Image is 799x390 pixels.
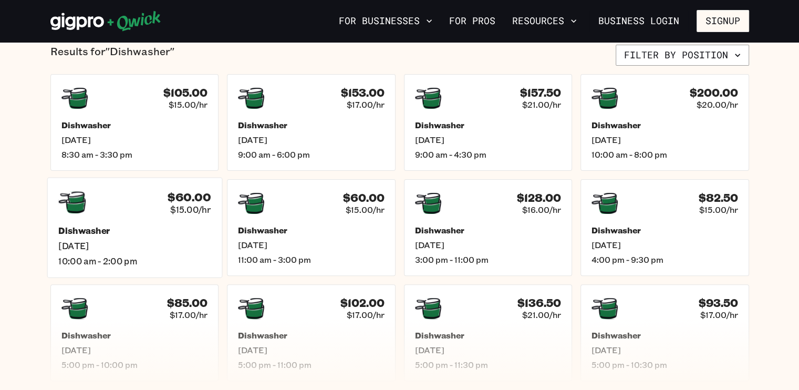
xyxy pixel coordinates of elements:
button: Filter by position [616,45,749,66]
span: [DATE] [61,135,208,145]
h4: $136.50 [517,296,561,310]
h4: $105.00 [163,86,207,99]
h4: $85.00 [167,296,207,310]
span: 5:00 pm - 10:00 pm [61,360,208,370]
span: [DATE] [415,135,562,145]
span: 11:00 am - 3:00 pm [238,254,385,265]
span: $17.00/hr [170,310,207,320]
h5: Dishwasher [61,120,208,130]
a: $157.50$21.00/hrDishwasher[DATE]9:00 am - 4:30 pm [404,74,573,171]
p: Results for "Dishwasher" [50,45,174,66]
a: $82.50$15.00/hrDishwasher[DATE]4:00 pm - 9:30 pm [580,179,749,276]
h5: Dishwasher [238,330,385,341]
span: 3:00 pm - 11:00 pm [415,254,562,265]
h4: $93.50 [699,296,738,310]
h5: Dishwasher [58,225,211,236]
span: [DATE] [592,345,738,355]
a: $60.00$15.00/hrDishwasher[DATE]10:00 am - 2:00 pm [47,177,222,278]
span: 10:00 am - 2:00 pm [58,255,211,266]
a: $136.50$21.00/hrDishwasher[DATE]5:00 pm - 11:30 pm [404,284,573,381]
span: [DATE] [238,240,385,250]
h5: Dishwasher [592,330,738,341]
a: Business Login [589,10,688,32]
span: 9:00 am - 4:30 pm [415,149,562,160]
span: $17.00/hr [347,99,385,110]
h4: $157.50 [520,86,561,99]
h5: Dishwasher [61,330,208,341]
span: 5:00 pm - 11:30 pm [415,360,562,370]
span: 8:30 am - 3:30 pm [61,149,208,160]
button: Signup [697,10,749,32]
span: 10:00 am - 8:00 pm [592,149,738,160]
span: 5:00 pm - 11:00 pm [238,360,385,370]
a: $85.00$17.00/hrDishwasher[DATE]5:00 pm - 10:00 pm [50,284,219,381]
span: [DATE] [238,135,385,145]
span: $20.00/hr [697,99,738,110]
span: $15.00/hr [170,204,211,215]
a: $60.00$15.00/hrDishwasher[DATE]11:00 am - 3:00 pm [227,179,396,276]
h4: $82.50 [699,191,738,204]
span: [DATE] [592,240,738,250]
span: $15.00/hr [346,204,385,215]
span: [DATE] [592,135,738,145]
a: $102.00$17.00/hrDishwasher[DATE]5:00 pm - 11:00 pm [227,284,396,381]
span: [DATE] [415,240,562,250]
span: $15.00/hr [699,204,738,215]
a: $105.00$15.00/hrDishwasher[DATE]8:30 am - 3:30 pm [50,74,219,171]
h5: Dishwasher [238,120,385,130]
span: 5:00 pm - 10:30 pm [592,360,738,370]
span: $15.00/hr [169,99,207,110]
h5: Dishwasher [415,120,562,130]
a: For Pros [445,12,500,30]
span: [DATE] [58,240,211,251]
span: $21.00/hr [522,99,561,110]
h5: Dishwasher [592,120,738,130]
h4: $153.00 [341,86,385,99]
h4: $128.00 [517,191,561,204]
button: Resources [508,12,581,30]
a: $128.00$16.00/hrDishwasher[DATE]3:00 pm - 11:00 pm [404,179,573,276]
h5: Dishwasher [238,225,385,235]
h4: $60.00 [167,190,210,204]
span: $16.00/hr [522,204,561,215]
h5: Dishwasher [415,225,562,235]
h5: Dishwasher [592,225,738,235]
span: 4:00 pm - 9:30 pm [592,254,738,265]
span: $17.00/hr [347,310,385,320]
h5: Dishwasher [415,330,562,341]
h4: $200.00 [690,86,738,99]
span: [DATE] [61,345,208,355]
span: $17.00/hr [700,310,738,320]
span: 9:00 am - 6:00 pm [238,149,385,160]
span: [DATE] [238,345,385,355]
a: $93.50$17.00/hrDishwasher[DATE]5:00 pm - 10:30 pm [580,284,749,381]
h4: $60.00 [343,191,385,204]
a: $153.00$17.00/hrDishwasher[DATE]9:00 am - 6:00 pm [227,74,396,171]
span: [DATE] [415,345,562,355]
button: For Businesses [335,12,437,30]
a: $200.00$20.00/hrDishwasher[DATE]10:00 am - 8:00 pm [580,74,749,171]
span: $21.00/hr [522,310,561,320]
h4: $102.00 [340,296,385,310]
